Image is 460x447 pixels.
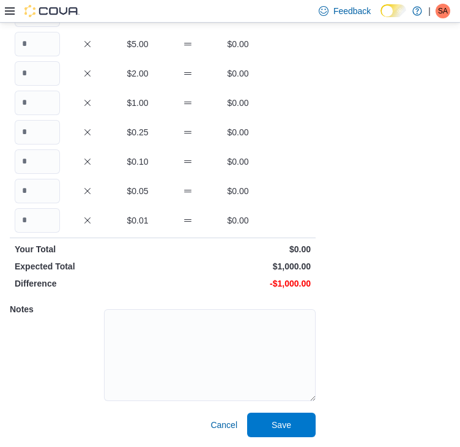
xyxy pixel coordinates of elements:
[15,179,60,203] input: Quantity
[15,61,60,86] input: Quantity
[215,156,261,168] p: $0.00
[115,126,160,138] p: $0.25
[115,214,160,227] p: $0.01
[10,297,102,321] h5: Notes
[115,67,160,80] p: $2.00
[438,4,448,18] span: SA
[15,91,60,115] input: Quantity
[24,5,80,17] img: Cova
[165,277,311,290] p: -$1,000.00
[15,208,60,233] input: Quantity
[115,97,160,109] p: $1.00
[115,38,160,50] p: $5.00
[15,277,160,290] p: Difference
[15,260,160,272] p: Expected Total
[165,260,311,272] p: $1,000.00
[15,243,160,255] p: Your Total
[210,419,237,431] span: Cancel
[215,97,261,109] p: $0.00
[333,5,371,17] span: Feedback
[115,156,160,168] p: $0.10
[428,4,431,18] p: |
[165,243,311,255] p: $0.00
[215,126,261,138] p: $0.00
[15,149,60,174] input: Quantity
[15,120,60,145] input: Quantity
[215,185,261,197] p: $0.00
[115,185,160,197] p: $0.05
[215,67,261,80] p: $0.00
[380,4,406,17] input: Dark Mode
[436,4,450,18] div: Sabir Ali
[215,214,261,227] p: $0.00
[272,419,291,431] span: Save
[206,413,242,437] button: Cancel
[215,38,261,50] p: $0.00
[15,32,60,56] input: Quantity
[247,413,316,437] button: Save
